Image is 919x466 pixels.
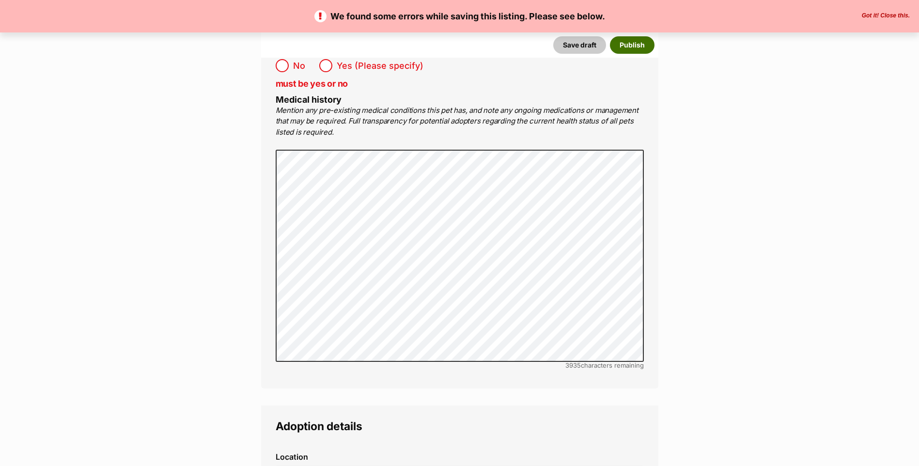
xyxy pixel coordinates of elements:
span: No [293,59,314,72]
button: Close the banner [859,12,913,20]
span: Yes (Please specify) [337,59,423,72]
p: We found some errors while saving this listing. Please see below. [10,10,909,23]
label: Medical history [276,94,342,105]
label: Location [276,452,644,461]
div: characters remaining [276,362,644,369]
button: Save draft [553,36,606,54]
p: Mention any pre-existing medical conditions this pet has, and note any ongoing medications or man... [276,105,644,138]
button: Publish [610,36,654,54]
legend: Adoption details [276,420,644,433]
span: 3935 [565,361,581,369]
p: must be yes or no [276,77,644,90]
